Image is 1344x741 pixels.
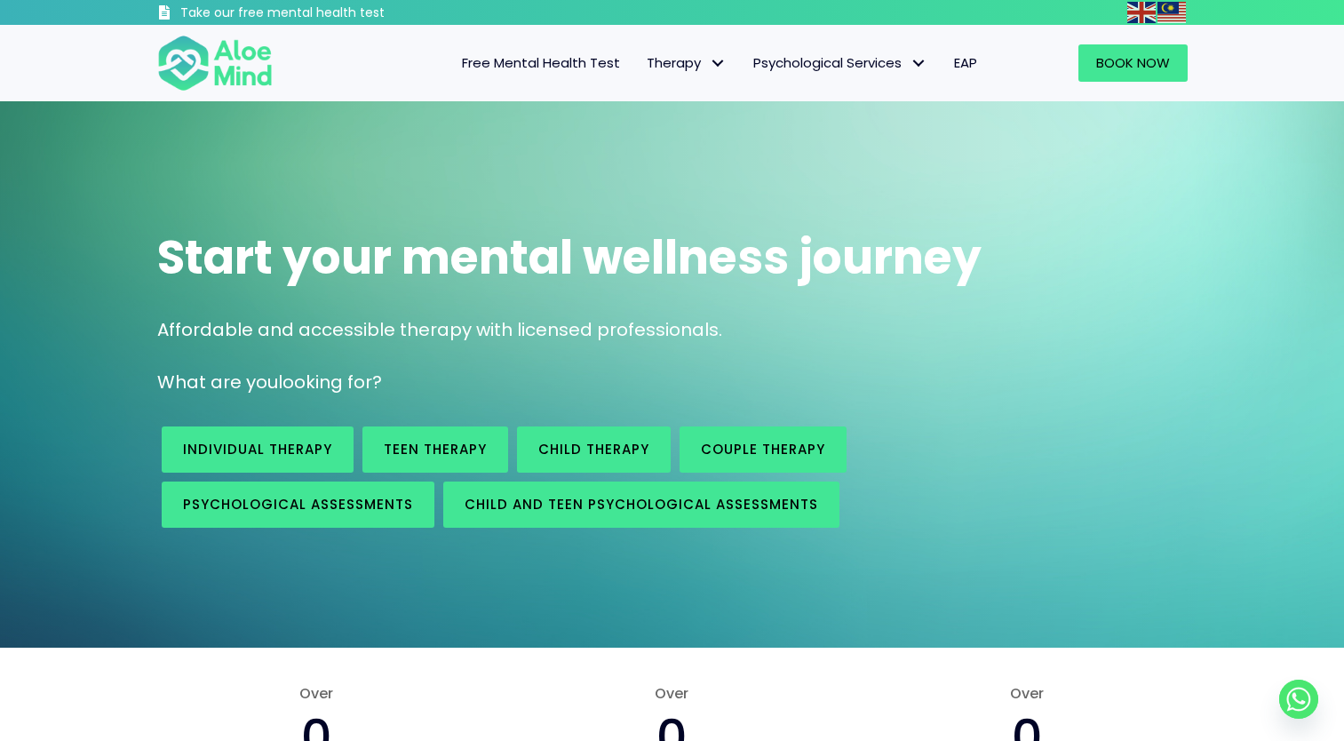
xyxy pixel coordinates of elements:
a: Take our free mental health test [157,4,480,25]
span: Therapy [647,53,727,72]
span: Over [512,683,831,704]
img: Aloe mind Logo [157,34,273,92]
a: English [1127,2,1157,22]
a: Free Mental Health Test [449,44,633,82]
nav: Menu [296,44,990,82]
span: Over [157,683,477,704]
a: Teen Therapy [362,426,508,473]
a: Psychological ServicesPsychological Services: submenu [740,44,941,82]
span: Free Mental Health Test [462,53,620,72]
a: Psychological assessments [162,482,434,528]
span: Over [867,683,1187,704]
span: Child Therapy [538,440,649,458]
a: Child Therapy [517,426,671,473]
img: en [1127,2,1156,23]
a: Book Now [1078,44,1188,82]
span: Start your mental wellness journey [157,225,982,290]
a: Child and Teen Psychological assessments [443,482,839,528]
img: ms [1157,2,1186,23]
a: Whatsapp [1279,680,1318,719]
span: Book Now [1096,53,1170,72]
a: Malay [1157,2,1188,22]
span: Psychological Services: submenu [906,51,932,76]
span: Individual therapy [183,440,332,458]
a: Individual therapy [162,426,354,473]
span: EAP [954,53,977,72]
a: Couple therapy [680,426,847,473]
span: What are you [157,370,278,394]
span: Teen Therapy [384,440,487,458]
span: looking for? [278,370,382,394]
span: Child and Teen Psychological assessments [465,495,818,514]
span: Psychological assessments [183,495,413,514]
span: Couple therapy [701,440,825,458]
a: EAP [941,44,990,82]
span: Psychological Services [753,53,927,72]
p: Affordable and accessible therapy with licensed professionals. [157,317,1188,343]
h3: Take our free mental health test [180,4,480,22]
span: Therapy: submenu [705,51,731,76]
a: TherapyTherapy: submenu [633,44,740,82]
